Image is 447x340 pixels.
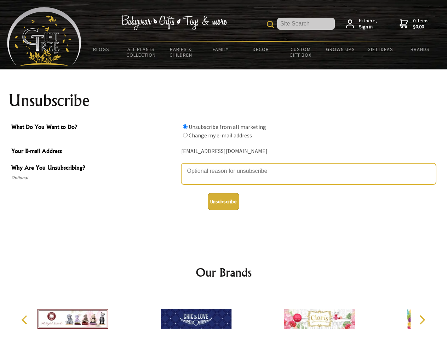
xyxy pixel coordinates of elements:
a: All Plants Collection [121,42,161,62]
a: Decor [241,42,281,57]
a: Hi there,Sign in [346,18,377,30]
a: Brands [400,42,440,57]
a: Family [201,42,241,57]
h2: Our Brands [14,264,433,281]
span: Your E-mail Address [11,147,178,157]
input: What Do You Want to Do? [183,133,188,137]
textarea: Why Are You Unsubscribing? [181,163,436,185]
strong: Sign in [359,24,377,30]
span: 0 items [413,17,429,30]
input: What Do You Want to Do? [183,124,188,129]
label: Unsubscribe from all marketing [189,123,266,130]
span: Hi there, [359,18,377,30]
button: Next [414,312,430,328]
input: Site Search [277,18,335,30]
div: [EMAIL_ADDRESS][DOMAIN_NAME] [181,146,436,157]
img: product search [267,21,274,28]
button: Unsubscribe [208,193,239,210]
a: 0 items$0.00 [400,18,429,30]
span: Why Are You Unsubscribing? [11,163,178,174]
a: Gift Ideas [360,42,400,57]
img: Babyware - Gifts - Toys and more... [7,7,81,66]
span: Optional [11,174,178,182]
strong: $0.00 [413,24,429,30]
a: BLOGS [81,42,121,57]
a: Grown Ups [320,42,360,57]
a: Babies & Children [161,42,201,62]
button: Previous [18,312,33,328]
label: Change my e-mail address [189,132,252,139]
a: Custom Gift Box [281,42,321,62]
h1: Unsubscribe [8,92,439,109]
img: Babywear - Gifts - Toys & more [121,15,227,30]
span: What Do You Want to Do? [11,123,178,133]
